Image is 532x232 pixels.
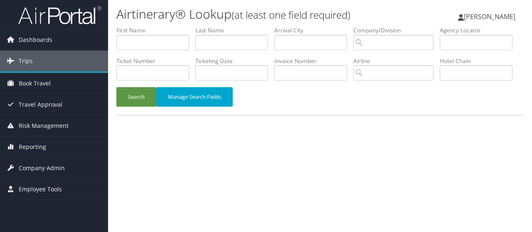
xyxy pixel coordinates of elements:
span: [PERSON_NAME] [464,12,515,21]
label: Ticketing Date [195,57,274,65]
label: Last Name [195,26,274,34]
span: Travel Approval [19,94,62,115]
a: [PERSON_NAME] [458,4,524,29]
button: Search [116,87,156,107]
label: Hotel Chain [440,57,519,65]
span: Company Admin [19,158,65,178]
span: Trips [19,51,33,71]
label: Ticket Number [116,57,195,65]
label: Airline [353,57,440,65]
label: Invoice Number [274,57,353,65]
label: Agency Locator [440,26,519,34]
span: Dashboards [19,29,52,50]
h1: Airtinerary® Lookup [116,5,388,23]
button: Manage Search Fields [156,87,233,107]
span: Reporting [19,137,46,157]
label: Arrival City [274,26,353,34]
small: (at least one field required) [232,8,350,22]
img: airportal-logo.png [18,5,101,25]
span: Book Travel [19,73,51,94]
label: First Name [116,26,195,34]
span: Employee Tools [19,179,62,200]
span: Risk Management [19,115,69,136]
label: Company/Division [353,26,440,34]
